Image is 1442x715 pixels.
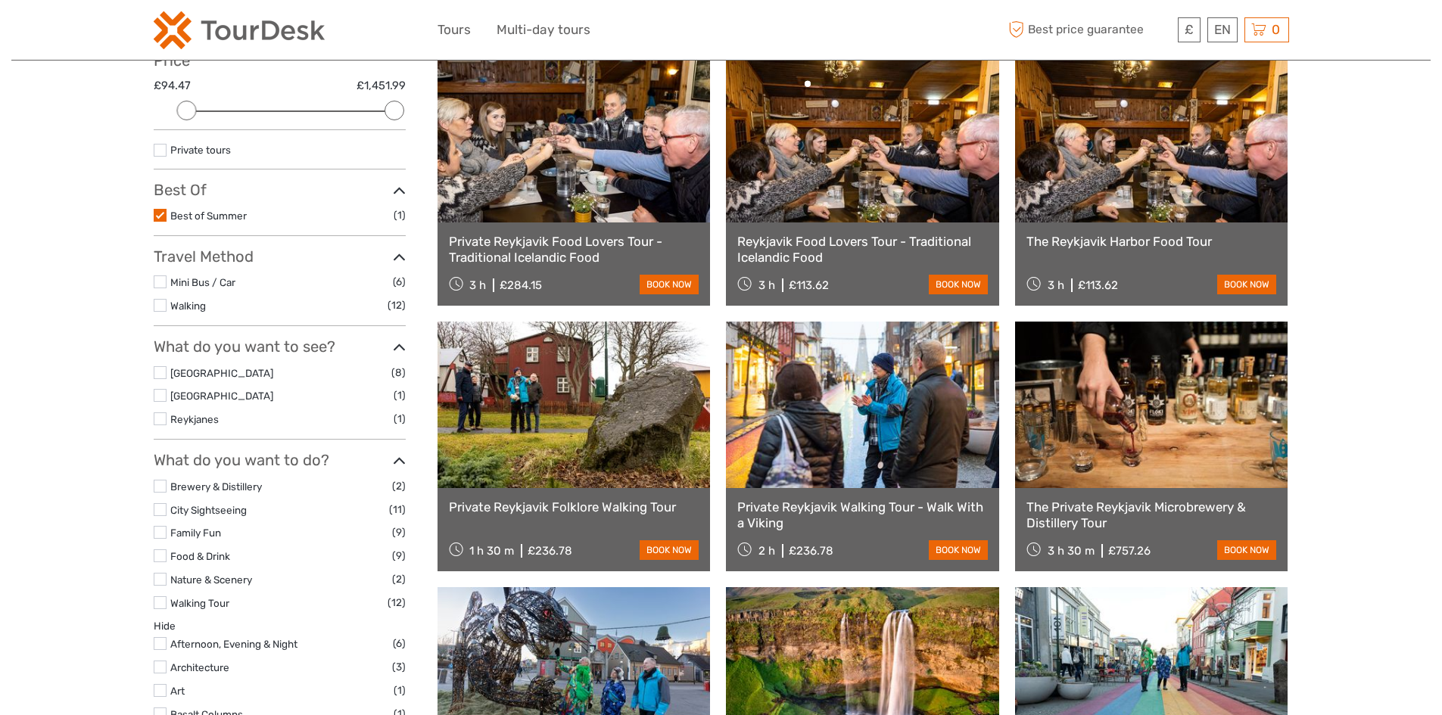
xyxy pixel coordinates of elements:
[170,597,229,609] a: Walking Tour
[1269,22,1282,37] span: 0
[392,570,406,588] span: (2)
[1048,278,1064,292] span: 3 h
[929,275,988,294] a: book now
[469,544,514,558] span: 1 h 30 m
[394,207,406,224] span: (1)
[1048,544,1095,558] span: 3 h 30 m
[154,51,406,70] h3: Price
[394,387,406,404] span: (1)
[737,499,988,530] a: Private Reykjavik Walking Tour - Walk With a Viking
[154,181,406,199] h3: Best Of
[929,540,988,560] a: book now
[170,144,231,156] a: Private tours
[170,638,297,650] a: Afternoon, Evening & Night
[640,275,699,294] a: book now
[394,682,406,699] span: (1)
[392,477,406,495] span: (2)
[1217,540,1276,560] a: book now
[170,550,230,562] a: Food & Drink
[170,574,252,586] a: Nature & Scenery
[154,337,406,356] h3: What do you want to see?
[438,19,471,41] a: Tours
[393,635,406,652] span: (6)
[170,685,185,697] a: Art
[357,78,406,94] label: £1,451.99
[170,504,247,516] a: City Sightseeing
[1078,278,1118,292] div: £113.62
[170,367,273,379] a: [GEOGRAPHIC_DATA]
[449,499,699,514] a: Private Reykjavik Folklore Walking Tour
[170,413,219,425] a: Reykjanes
[170,276,235,288] a: Mini Bus / Car
[154,11,325,49] img: 2254-3441b4b5-4e5f-4d00-b396-31f1d84a6ebf_logo_small.png
[393,273,406,291] span: (6)
[469,278,486,292] span: 3 h
[154,451,406,469] h3: What do you want to do?
[170,527,221,539] a: Family Fun
[21,26,171,39] p: We're away right now. Please check back later!
[640,540,699,560] a: book now
[1217,275,1276,294] a: book now
[392,658,406,676] span: (3)
[392,524,406,541] span: (9)
[758,544,775,558] span: 2 h
[389,501,406,518] span: (11)
[154,247,406,266] h3: Travel Method
[170,661,229,673] a: Architecture
[170,480,262,493] a: Brewery & Distillery
[497,19,590,41] a: Multi-day tours
[154,620,176,632] a: Hide
[170,210,247,222] a: Best of Summer
[170,300,206,312] a: Walking
[1026,499,1277,530] a: The Private Reykjavik Microbrewery & Distillery Tour
[758,278,775,292] span: 3 h
[1026,234,1277,249] a: The Reykjavik Harbor Food Tour
[737,234,988,265] a: Reykjavik Food Lovers Tour - Traditional Icelandic Food
[392,547,406,564] span: (9)
[1005,17,1174,42] span: Best price guarantee
[449,234,699,265] a: Private Reykjavik Food Lovers Tour - Traditional Icelandic Food
[1108,544,1151,558] div: £757.26
[170,390,273,402] a: [GEOGRAPHIC_DATA]
[394,410,406,427] span: (1)
[1207,17,1238,42] div: EN
[500,278,542,292] div: £284.15
[789,544,833,558] div: £236.78
[154,78,191,94] label: £94.47
[1185,22,1194,37] span: £
[174,23,192,42] button: Open LiveChat chat widget
[528,544,572,558] div: £236.78
[391,364,406,381] span: (8)
[789,278,829,292] div: £113.62
[388,297,406,314] span: (12)
[388,594,406,611] span: (12)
